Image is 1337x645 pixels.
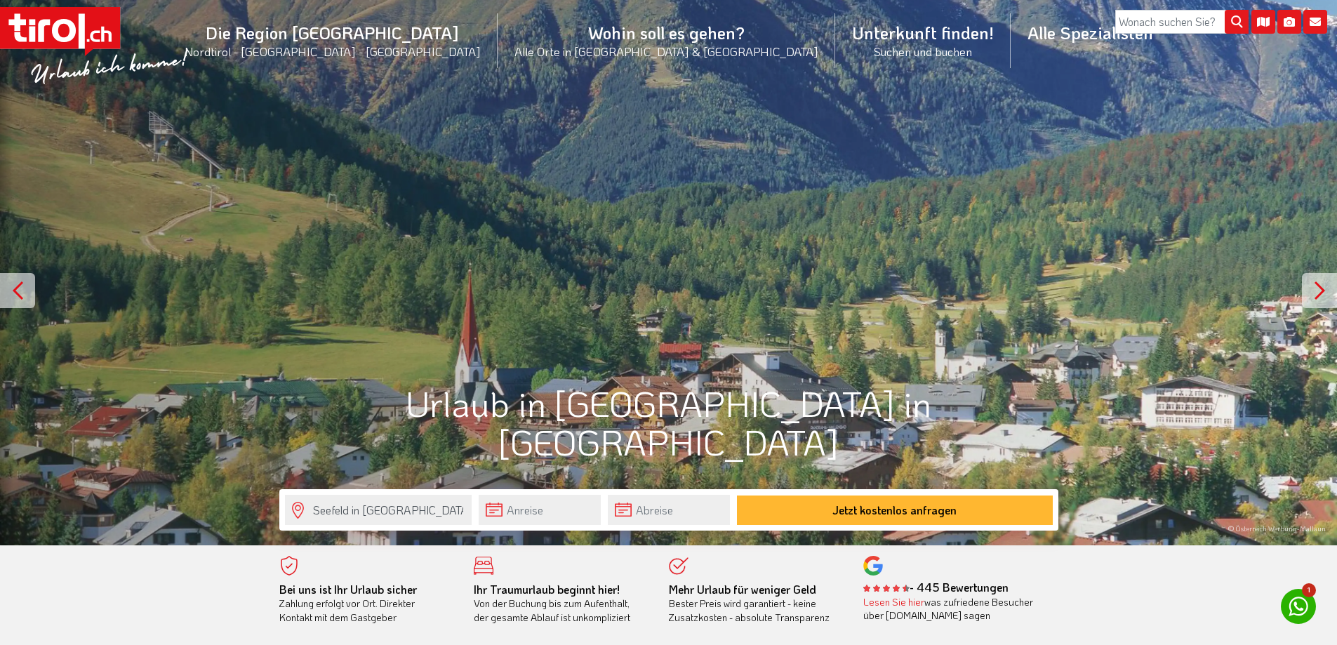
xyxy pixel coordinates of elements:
[1281,589,1316,624] a: 1
[1115,10,1249,34] input: Wonach suchen Sie?
[863,595,924,609] a: Lesen Sie hier
[1303,10,1327,34] i: Kontakt
[498,6,835,74] a: Wohin soll es gehen?Alle Orte in [GEOGRAPHIC_DATA] & [GEOGRAPHIC_DATA]
[608,495,730,525] input: Abreise
[852,44,994,59] small: Suchen und buchen
[863,595,1037,623] div: was zufriedene Besucher über [DOMAIN_NAME] sagen
[474,582,620,597] b: Ihr Traumurlaub beginnt hier!
[863,580,1009,594] b: - 445 Bewertungen
[1251,10,1275,34] i: Karte öffnen
[1302,583,1316,597] span: 1
[185,44,481,59] small: Nordtirol - [GEOGRAPHIC_DATA] - [GEOGRAPHIC_DATA]
[669,582,816,597] b: Mehr Urlaub für weniger Geld
[479,495,601,525] input: Anreise
[669,583,843,625] div: Bester Preis wird garantiert - keine Zusatzkosten - absolute Transparenz
[835,6,1011,74] a: Unterkunft finden!Suchen und buchen
[279,583,453,625] div: Zahlung erfolgt vor Ort. Direkter Kontakt mit dem Gastgeber
[168,6,498,74] a: Die Region [GEOGRAPHIC_DATA]Nordtirol - [GEOGRAPHIC_DATA] - [GEOGRAPHIC_DATA]
[737,496,1053,525] button: Jetzt kostenlos anfragen
[279,582,417,597] b: Bei uns ist Ihr Urlaub sicher
[514,44,818,59] small: Alle Orte in [GEOGRAPHIC_DATA] & [GEOGRAPHIC_DATA]
[285,495,472,525] input: Wo soll's hingehen?
[1277,10,1301,34] i: Fotogalerie
[474,583,648,625] div: Von der Buchung bis zum Aufenthalt, der gesamte Ablauf ist unkompliziert
[1011,6,1170,59] a: Alle Spezialisten
[279,384,1058,461] h1: Urlaub in [GEOGRAPHIC_DATA] in [GEOGRAPHIC_DATA]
